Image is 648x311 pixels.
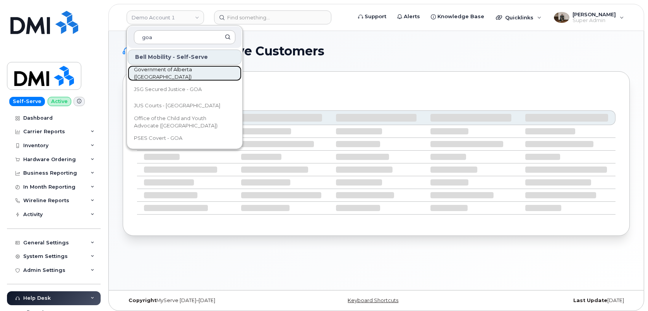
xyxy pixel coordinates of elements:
[128,65,242,81] a: Government of Alberta ([GEOGRAPHIC_DATA])
[348,297,398,303] a: Keyboard Shortcuts
[461,297,630,304] div: [DATE]
[128,82,242,97] a: JSG Secured Justice - GOA
[134,115,223,130] span: Office of the Child and Youth Advocate ([GEOGRAPHIC_DATA])
[134,86,202,93] span: JSG Secured Justice - GOA
[573,297,607,303] strong: Last Update
[134,30,235,44] input: Search
[123,297,292,304] div: MyServe [DATE]–[DATE]
[129,297,156,303] strong: Copyright
[134,134,182,142] span: PSES Covert - GOA
[128,50,242,65] div: Bell Mobility - Self-Serve
[128,98,242,113] a: JUS Courts - [GEOGRAPHIC_DATA]
[128,131,242,146] a: PSES Covert - GOA
[128,114,242,130] a: Office of the Child and Youth Advocate ([GEOGRAPHIC_DATA])
[134,66,223,81] span: Government of Alberta ([GEOGRAPHIC_DATA])
[134,102,220,110] span: JUS Courts - [GEOGRAPHIC_DATA]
